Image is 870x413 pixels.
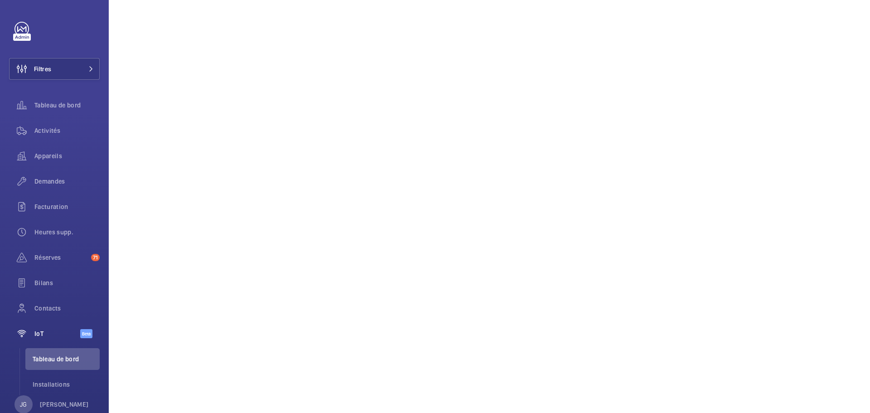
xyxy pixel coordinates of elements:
span: Contacts [34,304,100,313]
span: Facturation [34,202,100,211]
p: JG [20,400,27,409]
button: Filtres [9,58,100,80]
span: Beta [80,329,92,338]
span: 71 [91,254,100,261]
span: IoT [34,329,80,338]
span: Bilans [34,278,100,287]
span: Activités [34,126,100,135]
span: Tableau de bord [33,355,100,364]
span: Installations [33,380,100,389]
p: [PERSON_NAME] [40,400,89,409]
span: Réserves [34,253,87,262]
span: Heures supp. [34,228,100,237]
span: Tableau de bord [34,101,100,110]
span: Demandes [34,177,100,186]
span: Appareils [34,151,100,160]
span: Filtres [34,64,51,73]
